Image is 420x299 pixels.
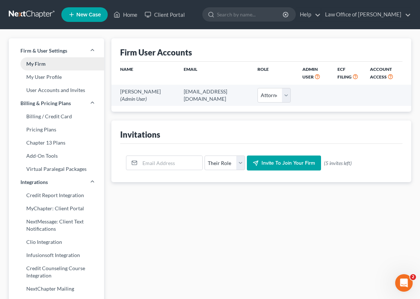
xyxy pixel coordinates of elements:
[20,47,67,54] span: Firm & User Settings
[141,8,188,21] a: Client Portal
[247,156,321,171] button: Invite to join your firm
[110,8,141,21] a: Home
[324,160,352,167] span: (5 invites left)
[395,274,413,292] iframe: Intercom live chat
[9,44,104,57] a: Firm & User Settings
[9,189,104,202] a: Credit Report Integration
[120,96,147,102] span: (Admin User)
[217,8,284,21] input: Search by name...
[9,84,104,97] a: User Accounts and Invites
[302,66,318,80] span: Admin User
[9,149,104,162] a: Add-On Tools
[9,57,104,70] a: My Firm
[9,70,104,84] a: My User Profile
[140,156,202,170] input: Email Address
[178,85,251,106] td: [EMAIL_ADDRESS][DOMAIN_NAME]
[9,123,104,136] a: Pricing Plans
[120,47,192,58] div: Firm User Accounts
[9,176,104,189] a: Integrations
[111,85,178,106] td: [PERSON_NAME]
[9,162,104,176] a: Virtual Paralegal Packages
[9,136,104,149] a: Chapter 13 Plans
[9,110,104,123] a: Billing / Credit Card
[321,8,411,21] a: Law Office of [PERSON_NAME]
[9,97,104,110] a: Billing & Pricing Plans
[9,249,104,262] a: Infusionsoft Integration
[111,62,178,85] th: Name
[296,8,321,21] a: Help
[370,66,392,80] span: Account Access
[252,62,297,85] th: Role
[120,129,160,140] div: Invitations
[20,100,71,107] span: Billing & Pricing Plans
[9,235,104,249] a: Clio Integration
[9,282,104,295] a: NextChapter Mailing
[76,12,101,18] span: New Case
[9,262,104,282] a: Credit Counseling Course Integration
[9,202,104,215] a: MyChapter: Client Portal
[410,274,416,280] span: 2
[178,62,251,85] th: Email
[337,66,352,80] span: ECF Filing
[9,215,104,235] a: NextMessage: Client Text Notifications
[261,160,315,166] span: Invite to join your firm
[20,179,48,186] span: Integrations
